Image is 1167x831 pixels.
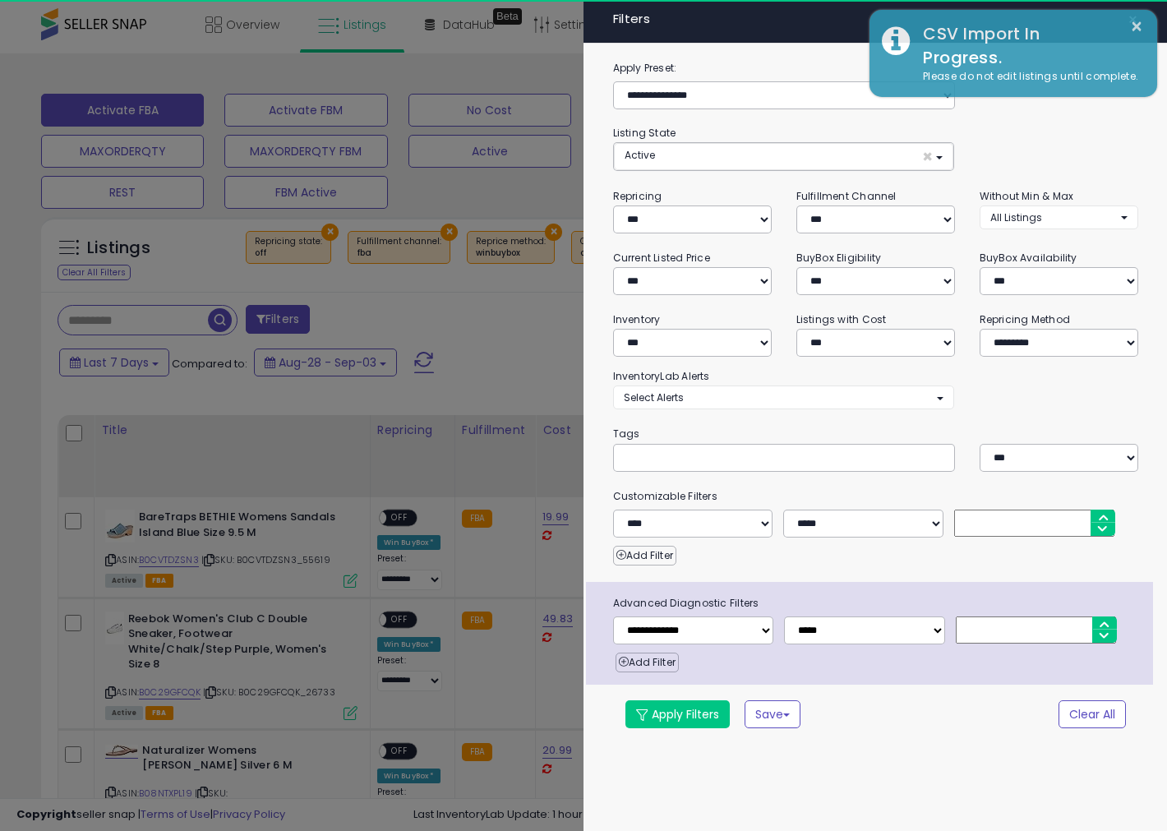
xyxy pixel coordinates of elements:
[1128,8,1138,31] span: ×
[613,369,710,383] small: InventoryLab Alerts
[796,251,882,265] small: BuyBox Eligibility
[616,653,679,672] button: Add Filter
[1059,700,1126,728] button: Clear All
[613,546,676,566] button: Add Filter
[796,189,897,203] small: Fulfillment Channel
[613,126,676,140] small: Listing State
[613,312,661,326] small: Inventory
[990,210,1042,224] span: All Listings
[614,143,953,170] button: Active ×
[980,251,1077,265] small: BuyBox Availability
[601,594,1153,612] span: Advanced Diagnostic Filters
[601,425,1151,443] small: Tags
[1121,8,1145,31] button: ×
[613,12,1138,26] h4: Filters
[624,390,684,404] span: Select Alerts
[613,251,710,265] small: Current Listed Price
[601,487,1151,506] small: Customizable Filters
[613,189,662,203] small: Repricing
[980,205,1138,229] button: All Listings
[625,148,655,162] span: Active
[980,312,1071,326] small: Repricing Method
[1130,16,1143,37] button: ×
[922,148,933,165] span: ×
[613,385,954,409] button: Select Alerts
[980,189,1074,203] small: Without Min & Max
[911,69,1145,85] div: Please do not edit listings until complete.
[625,700,730,728] button: Apply Filters
[911,22,1145,69] div: CSV Import In Progress.
[601,59,1151,77] label: Apply Preset:
[745,700,800,728] button: Save
[796,312,887,326] small: Listings with Cost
